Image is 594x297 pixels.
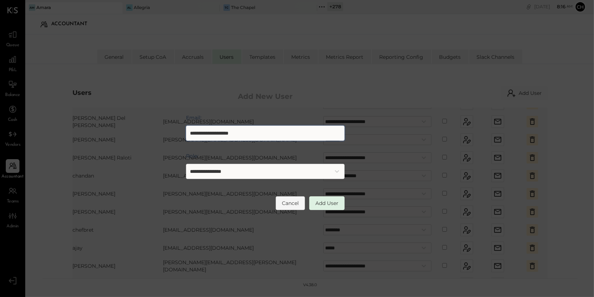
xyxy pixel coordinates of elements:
[276,196,305,210] button: Cancel
[175,77,355,221] div: Add User Modal
[186,87,345,105] h2: Add New User
[186,114,345,121] label: Email:
[186,152,345,160] label: Role:
[309,196,345,210] button: Add User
